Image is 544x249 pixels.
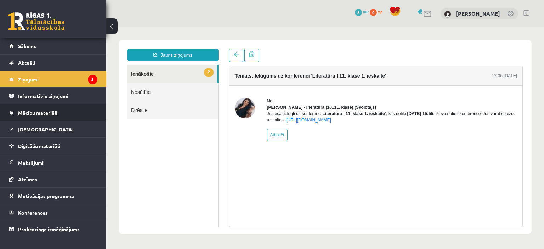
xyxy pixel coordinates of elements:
span: [DEMOGRAPHIC_DATA] [18,126,74,132]
a: [DEMOGRAPHIC_DATA] [9,121,97,137]
legend: Informatīvie ziņojumi [18,88,97,104]
strong: [PERSON_NAME] - literatūra (10.,11. klase) (Skolotājs) [161,78,270,83]
legend: Ziņojumi [18,71,97,87]
a: Informatīvie ziņojumi [9,88,97,104]
b: 'Literatūra I 11. klase 1. ieskaite' [215,84,280,89]
span: mP [363,9,369,15]
a: 0 xp [370,9,386,15]
a: Aktuāli [9,55,97,71]
a: Maksājumi [9,154,97,171]
span: Sākums [18,43,36,49]
a: [PERSON_NAME] [456,10,500,17]
span: Digitālie materiāli [18,143,60,149]
a: Atzīmes [9,171,97,187]
a: 8 mP [355,9,369,15]
a: [URL][DOMAIN_NAME] [180,90,225,95]
a: Nosūtītie [21,56,112,74]
b: [DATE] 15:55 [301,84,327,89]
div: No: [161,70,411,77]
span: xp [378,9,382,15]
span: Konferences [18,209,48,216]
span: Mācību materiāli [18,109,57,116]
span: Atzīmes [18,176,37,182]
a: Jauns ziņojums [21,21,112,34]
a: Motivācijas programma [9,188,97,204]
h4: Temats: Ielūgums uz konferenci 'Literatūra I 11. klase 1. ieskaite' [129,46,280,51]
span: 8 [355,9,362,16]
a: Rīgas 1. Tālmācības vidusskola [8,12,64,30]
a: Atbildēt [161,101,181,114]
a: Sākums [9,38,97,54]
span: 0 [370,9,377,16]
span: 2 [98,41,107,49]
span: Proktoringa izmēģinājums [18,226,80,232]
a: Ziņojumi3 [9,71,97,87]
img: Kristīne Saulīte [444,11,451,18]
a: 2Ienākošie [21,38,111,56]
a: Konferences [9,204,97,221]
a: Mācību materiāli [9,104,97,121]
i: 3 [88,75,97,84]
a: Digitālie materiāli [9,138,97,154]
div: 12:06 [DATE] [386,45,411,52]
img: Samanta Balode - literatūra (10.,11. klase) [129,70,149,91]
a: Dzēstie [21,74,112,92]
a: Proktoringa izmēģinājums [9,221,97,237]
span: Motivācijas programma [18,193,74,199]
div: Jūs esat ielūgti uz konferenci , kas notiks . Pievienoties konferencei Jūs varat spiežot uz saites - [161,83,411,96]
legend: Maksājumi [18,154,97,171]
span: Aktuāli [18,60,35,66]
